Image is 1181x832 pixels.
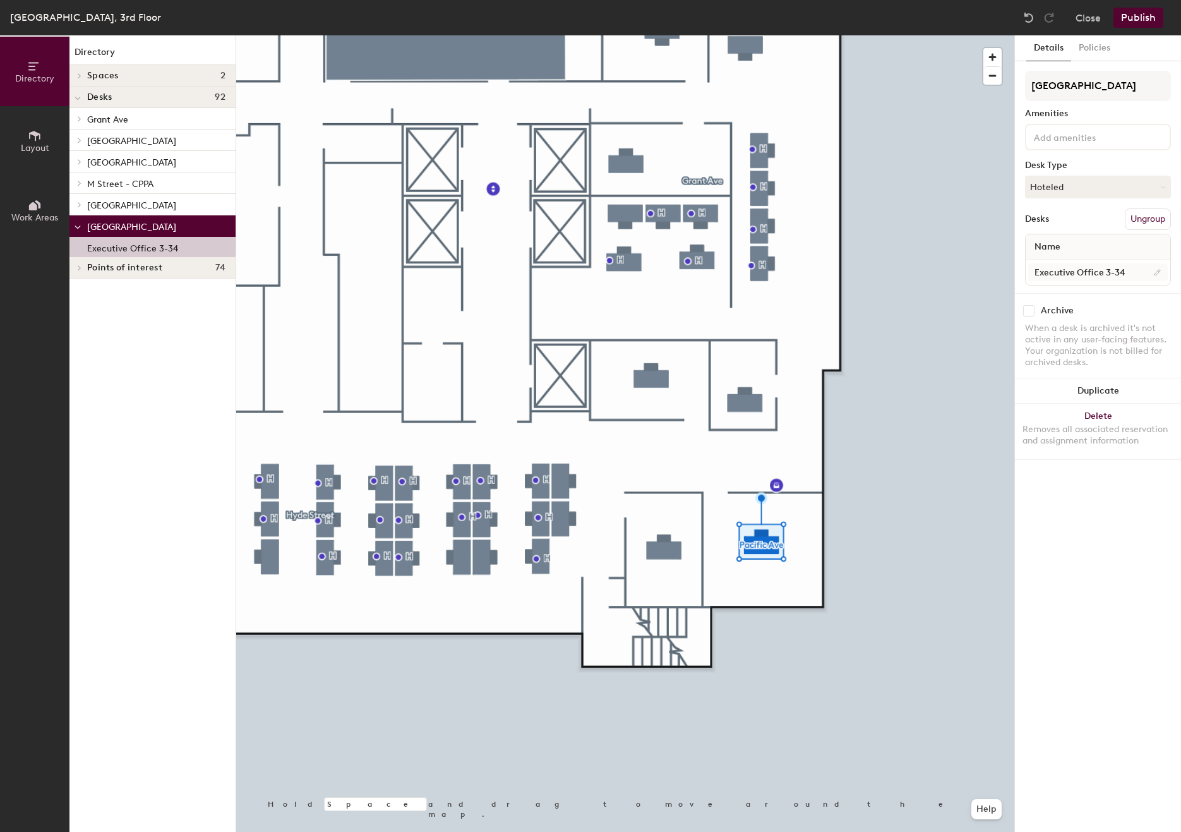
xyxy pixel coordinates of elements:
button: Duplicate [1015,378,1181,404]
span: Grant Ave [87,114,128,125]
input: Unnamed desk [1028,263,1168,281]
div: Desks [1025,214,1049,224]
h1: Directory [69,45,236,65]
span: 92 [215,92,225,102]
span: [GEOGRAPHIC_DATA] [87,200,176,211]
span: 74 [215,263,225,273]
img: Undo [1022,11,1035,24]
button: Help [971,799,1002,819]
div: When a desk is archived it's not active in any user-facing features. Your organization is not bil... [1025,323,1171,368]
p: Executive Office 3-34 [87,239,178,254]
span: Work Areas [11,212,58,223]
div: Desk Type [1025,160,1171,171]
span: [GEOGRAPHIC_DATA] [87,222,176,232]
span: 2 [220,71,225,81]
div: Amenities [1025,109,1171,119]
span: Points of interest [87,263,162,273]
button: Hoteled [1025,176,1171,198]
button: Ungroup [1125,208,1171,230]
span: [GEOGRAPHIC_DATA] [87,157,176,168]
span: Directory [15,73,54,84]
button: Publish [1113,8,1163,28]
button: Details [1026,35,1071,61]
button: Policies [1071,35,1118,61]
img: Redo [1043,11,1055,24]
button: DeleteRemoves all associated reservation and assignment information [1015,404,1181,459]
button: Close [1076,8,1101,28]
span: Name [1028,236,1067,258]
span: Layout [21,143,49,154]
div: [GEOGRAPHIC_DATA], 3rd Floor [10,9,161,25]
div: Archive [1041,306,1074,316]
input: Add amenities [1031,129,1145,144]
span: M Street - CPPA [87,179,153,190]
span: Spaces [87,71,119,81]
span: [GEOGRAPHIC_DATA] [87,136,176,147]
div: Removes all associated reservation and assignment information [1022,424,1173,447]
span: Desks [87,92,112,102]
